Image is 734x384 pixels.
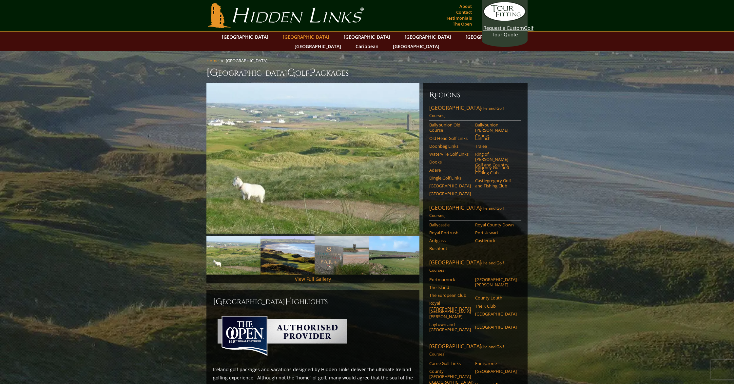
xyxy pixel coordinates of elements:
[219,32,272,42] a: [GEOGRAPHIC_DATA]
[429,144,471,149] a: Doonbeg Links
[429,204,521,221] a: [GEOGRAPHIC_DATA](Ireland Golf Courses)
[401,32,454,42] a: [GEOGRAPHIC_DATA]
[429,238,471,243] a: Ardglass
[429,122,471,133] a: Ballybunion Old Course
[483,25,524,31] span: Request a Custom
[429,90,521,100] h6: Regions
[429,183,471,188] a: [GEOGRAPHIC_DATA]
[475,303,517,309] a: The K Club
[429,260,504,273] span: (Ireland Golf Courses)
[429,300,471,311] a: Royal [GEOGRAPHIC_DATA]
[429,175,471,181] a: Dingle Golf Links
[475,178,517,189] a: Castlegregory Golf and Fishing Club
[483,2,526,38] a: Request a CustomGolf Tour Quote
[429,104,521,121] a: [GEOGRAPHIC_DATA](Ireland Golf Courses)
[429,285,471,290] a: The Island
[454,8,473,17] a: Contact
[429,230,471,235] a: Royal Portrush
[475,324,517,330] a: [GEOGRAPHIC_DATA]
[475,238,517,243] a: Castlerock
[429,205,504,218] span: (Ireland Golf Courses)
[206,58,219,64] a: Home
[429,246,471,251] a: Bushfoot
[429,167,471,173] a: Adare
[285,297,292,307] span: H
[340,32,394,42] a: [GEOGRAPHIC_DATA]
[429,151,471,157] a: Waterville Golf Links
[429,322,471,333] a: Laytown and [GEOGRAPHIC_DATA]
[295,276,331,282] a: View Full Gallery
[462,32,515,42] a: [GEOGRAPHIC_DATA]
[475,361,517,366] a: Enniscrone
[444,13,473,23] a: Testimonials
[309,66,316,79] span: P
[429,309,471,319] a: [GEOGRAPHIC_DATA][PERSON_NAME]
[429,344,504,357] span: (Ireland Golf Courses)
[429,259,521,275] a: [GEOGRAPHIC_DATA](Ireland Golf Courses)
[475,122,517,138] a: Ballybunion [PERSON_NAME] Course
[429,343,521,359] a: [GEOGRAPHIC_DATA](Ireland Golf Courses)
[429,277,471,282] a: Portmarnock
[475,277,517,288] a: [GEOGRAPHIC_DATA][PERSON_NAME]
[429,361,471,366] a: Carne Golf Links
[475,136,517,141] a: Lahinch
[475,165,517,176] a: Killarney Golf and Fishing Club
[429,293,471,298] a: The European Club
[475,222,517,227] a: Royal County Down
[429,136,471,141] a: Old Head Golf Links
[475,230,517,235] a: Portstewart
[352,42,382,51] a: Caribbean
[206,66,528,79] h1: [GEOGRAPHIC_DATA] olf ackages
[475,369,517,374] a: [GEOGRAPHIC_DATA]
[451,19,473,29] a: The Open
[475,144,517,149] a: Tralee
[287,66,295,79] span: G
[475,295,517,300] a: County Louth
[458,2,473,11] a: About
[280,32,333,42] a: [GEOGRAPHIC_DATA]
[429,191,471,196] a: [GEOGRAPHIC_DATA]
[429,159,471,164] a: Dooks
[213,297,413,307] h2: [GEOGRAPHIC_DATA] ighlights
[291,42,344,51] a: [GEOGRAPHIC_DATA]
[390,42,443,51] a: [GEOGRAPHIC_DATA]
[475,151,517,173] a: Ring of [PERSON_NAME] Golf and Country Club
[475,311,517,317] a: [GEOGRAPHIC_DATA]
[226,58,270,64] li: [GEOGRAPHIC_DATA]
[429,222,471,227] a: Ballycastle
